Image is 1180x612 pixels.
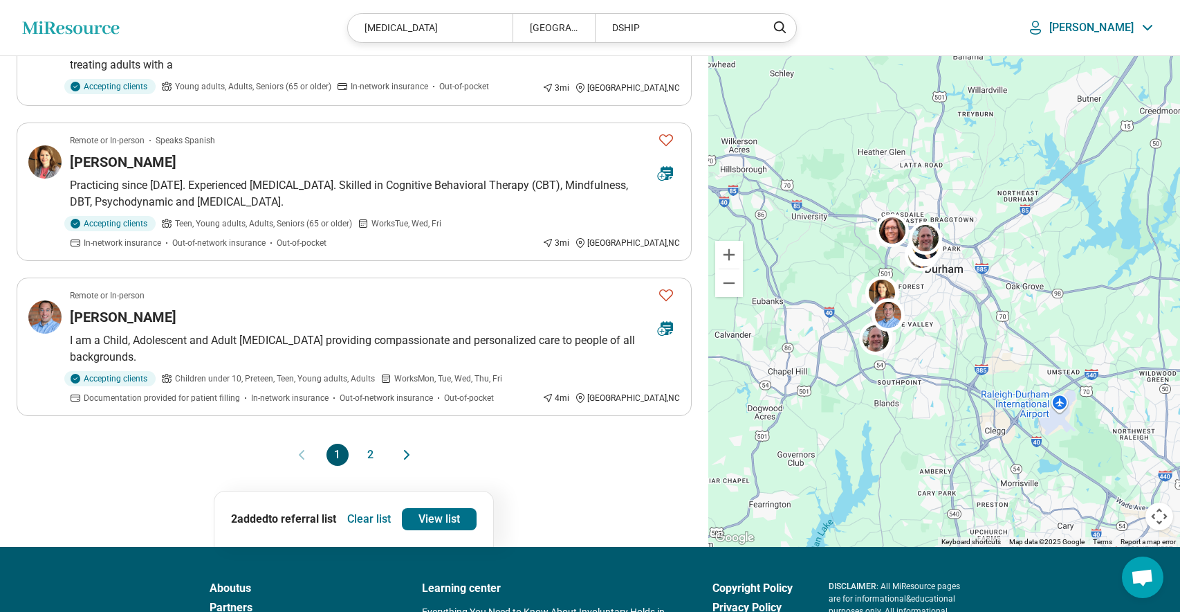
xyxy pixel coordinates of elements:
button: 2 [360,444,382,466]
button: Zoom out [715,269,743,297]
span: Out-of-pocket [439,80,489,93]
span: Teen, Young adults, Adults, Seniors (65 or older) [175,217,352,230]
span: Out-of-pocket [444,392,494,404]
div: Accepting clients [64,371,156,386]
button: Zoom in [715,241,743,269]
h3: [PERSON_NAME] [70,152,176,172]
a: Learning center [422,580,676,597]
button: Map camera controls [1145,503,1173,530]
span: DISCLAIMER [829,582,876,591]
a: Terms (opens in new tab) [1093,538,1112,546]
div: 3 mi [542,82,569,94]
p: Remote or In-person [70,289,145,302]
img: Google [712,529,757,547]
div: 4 mi [542,392,569,404]
p: [PERSON_NAME] [1049,21,1134,35]
span: In-network insurance [251,392,329,404]
span: Out-of-network insurance [340,392,433,404]
span: Out-of-pocket [277,237,326,249]
span: In-network insurance [351,80,428,93]
div: Open chat [1122,557,1163,598]
div: Accepting clients [64,216,156,231]
div: Accepting clients [64,79,156,94]
button: Keyboard shortcuts [941,537,1001,547]
div: [GEOGRAPHIC_DATA] , NC [575,392,680,404]
span: Young adults, Adults, Seniors (65 or older) [175,80,331,93]
span: Children under 10, Preteen, Teen, Young adults, Adults [175,372,375,385]
h3: [PERSON_NAME] [70,307,176,327]
button: Clear list [342,508,396,530]
p: I’m a board-certified physician trained in adult psychiatry, [MEDICAL_DATA], and [MEDICAL_DATA]. ... [70,40,680,73]
div: 3 mi [542,237,569,249]
span: In-network insurance [84,237,161,249]
p: Practicing since [DATE]. Experienced [MEDICAL_DATA]. Skilled in Cognitive Behavioral Therapy (CBT... [70,177,680,210]
span: to referral list [268,512,336,525]
p: Remote or In-person [70,134,145,147]
button: Next page [398,444,415,466]
div: [GEOGRAPHIC_DATA] , NC [575,237,680,249]
a: Copyright Policy [712,580,793,597]
span: Out-of-network insurance [172,237,266,249]
div: [GEOGRAPHIC_DATA] , NC [575,82,680,94]
a: Open this area in Google Maps (opens a new window) [712,529,757,547]
p: 2 added [231,511,336,528]
button: Favorite [652,281,680,309]
p: I am a Child, Adolescent and Adult [MEDICAL_DATA] providing compassionate and personalized care t... [70,332,680,366]
button: Previous page [293,444,310,466]
a: Report a map error [1121,538,1176,546]
div: DSHIP [595,14,759,42]
span: Map data ©2025 Google [1009,538,1085,546]
span: Works Mon, Tue, Wed, Thu, Fri [394,372,502,385]
span: Documentation provided for patient filling [84,392,240,404]
button: 1 [326,444,349,466]
a: View list [402,508,477,530]
button: Favorite [652,126,680,154]
div: [MEDICAL_DATA] [348,14,512,42]
a: Aboutus [210,580,386,597]
span: Works Tue, Wed, Fri [371,217,441,230]
span: Speaks Spanish [156,134,215,147]
div: [GEOGRAPHIC_DATA], [GEOGRAPHIC_DATA] [513,14,595,42]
